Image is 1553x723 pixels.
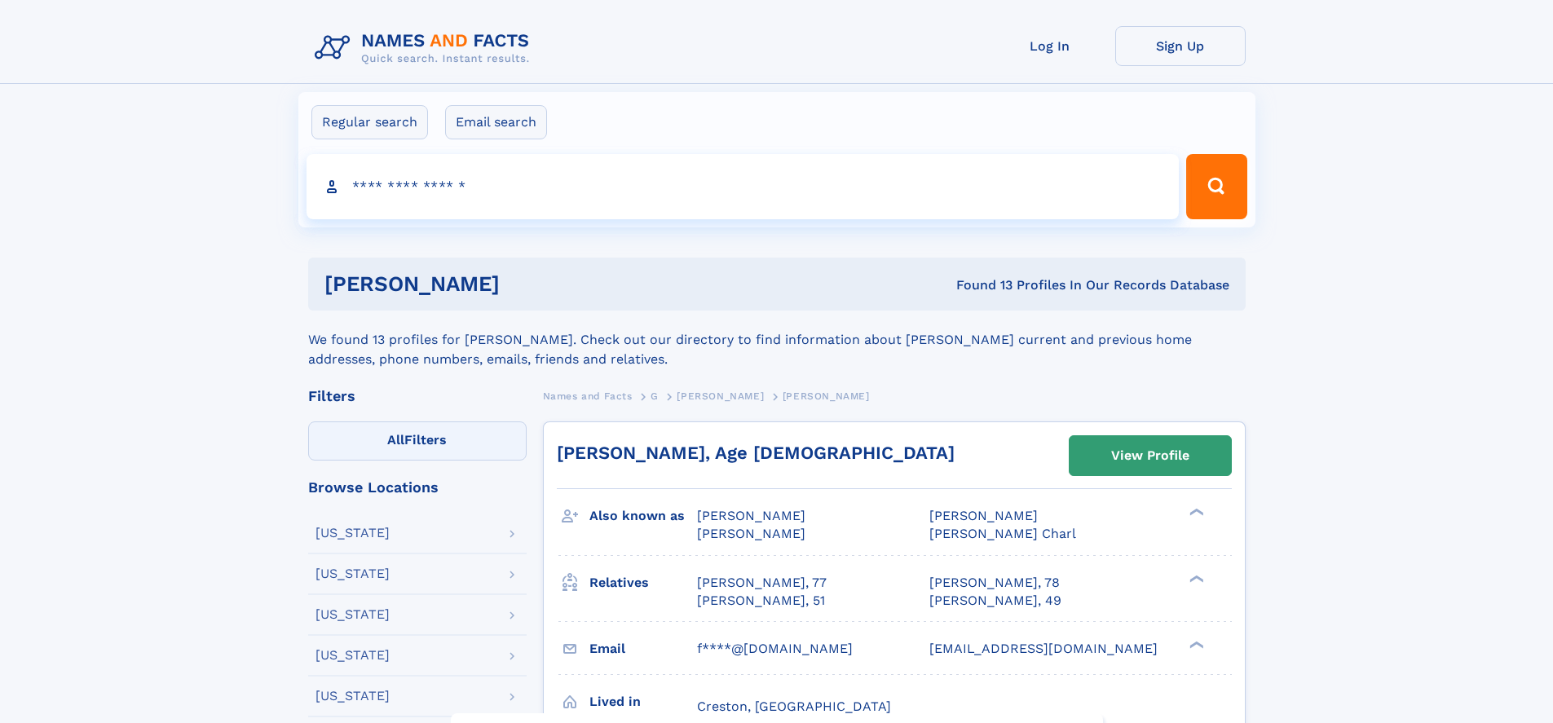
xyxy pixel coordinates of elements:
[929,508,1038,523] span: [PERSON_NAME]
[1185,639,1205,650] div: ❯
[557,443,955,463] a: [PERSON_NAME], Age [DEMOGRAPHIC_DATA]
[308,311,1246,369] div: We found 13 profiles for [PERSON_NAME]. Check out our directory to find information about [PERSON...
[1186,154,1246,219] button: Search Button
[929,641,1158,656] span: [EMAIL_ADDRESS][DOMAIN_NAME]
[589,502,697,530] h3: Also known as
[1111,437,1189,474] div: View Profile
[387,432,404,447] span: All
[315,690,390,703] div: [US_STATE]
[589,635,697,663] h3: Email
[651,386,659,406] a: G
[677,386,764,406] a: [PERSON_NAME]
[697,592,825,610] a: [PERSON_NAME], 51
[315,649,390,662] div: [US_STATE]
[324,274,728,294] h1: [PERSON_NAME]
[445,105,547,139] label: Email search
[728,276,1229,294] div: Found 13 Profiles In Our Records Database
[697,699,891,714] span: Creston, [GEOGRAPHIC_DATA]
[589,569,697,597] h3: Relatives
[307,154,1180,219] input: search input
[677,390,764,402] span: [PERSON_NAME]
[308,480,527,495] div: Browse Locations
[311,105,428,139] label: Regular search
[1185,573,1205,584] div: ❯
[651,390,659,402] span: G
[929,592,1061,610] a: [PERSON_NAME], 49
[308,421,527,461] label: Filters
[1115,26,1246,66] a: Sign Up
[1185,507,1205,518] div: ❯
[1070,436,1231,475] a: View Profile
[315,608,390,621] div: [US_STATE]
[929,526,1076,541] span: [PERSON_NAME] Charl
[315,567,390,580] div: [US_STATE]
[543,386,633,406] a: Names and Facts
[985,26,1115,66] a: Log In
[308,26,543,70] img: Logo Names and Facts
[589,688,697,716] h3: Lived in
[697,574,827,592] a: [PERSON_NAME], 77
[697,508,805,523] span: [PERSON_NAME]
[697,526,805,541] span: [PERSON_NAME]
[315,527,390,540] div: [US_STATE]
[783,390,870,402] span: [PERSON_NAME]
[929,574,1060,592] a: [PERSON_NAME], 78
[308,389,527,403] div: Filters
